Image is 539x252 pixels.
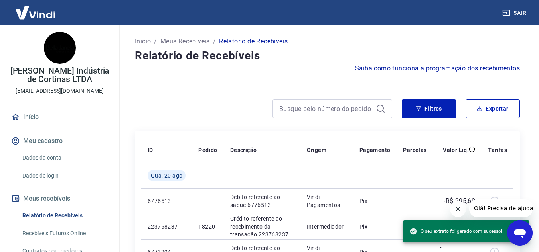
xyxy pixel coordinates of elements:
button: Meu cadastro [10,132,110,150]
p: ID [148,146,153,154]
p: - [403,197,426,205]
p: Tarifas [488,146,507,154]
p: Vindi Pagamentos [307,193,347,209]
p: Pix [359,223,391,231]
p: Origem [307,146,326,154]
a: Dados da conta [19,150,110,166]
p: [PERSON_NAME] Indústria de Cortinas LTDA [6,67,113,84]
a: Saiba como funciona a programação dos recebimentos [355,64,520,73]
p: Crédito referente ao recebimento da transação 223768237 [230,215,294,238]
button: Sair [501,6,529,20]
p: / [213,37,216,46]
p: 6776513 [148,197,186,205]
a: Início [135,37,151,46]
a: Recebíveis Futuros Online [19,225,110,242]
button: Meus recebíveis [10,190,110,207]
p: Débito referente ao saque 6776513 [230,193,294,209]
span: Qua, 20 ago [151,172,182,180]
p: Pagamento [359,146,391,154]
a: Início [10,108,110,126]
p: Intermediador [307,223,347,231]
button: Exportar [466,99,520,118]
img: Vindi [10,0,61,25]
img: a1c17a90-c127-4bbe-acbf-165098542f9b.jpeg [44,32,76,64]
iframe: Botão para abrir a janela de mensagens [507,220,533,246]
button: Filtros [402,99,456,118]
p: 18220 [198,223,217,231]
span: O seu extrato foi gerado com sucesso! [409,227,502,235]
span: Olá! Precisa de ajuda? [5,6,67,12]
iframe: Mensagem da empresa [469,199,533,217]
p: Pix [359,197,391,205]
p: Valor Líq. [443,146,469,154]
a: Dados de login [19,168,110,184]
p: Relatório de Recebíveis [219,37,288,46]
p: Pedido [198,146,217,154]
p: Parcelas [403,146,426,154]
h4: Relatório de Recebíveis [135,48,520,64]
p: -R$ 295,60 [444,196,475,206]
a: Meus Recebíveis [160,37,210,46]
iframe: Fechar mensagem [450,201,466,217]
p: / [154,37,157,46]
p: Descrição [230,146,257,154]
input: Busque pelo número do pedido [279,103,373,115]
p: 223768237 [148,223,186,231]
p: [EMAIL_ADDRESS][DOMAIN_NAME] [16,87,104,95]
a: Relatório de Recebíveis [19,207,110,224]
